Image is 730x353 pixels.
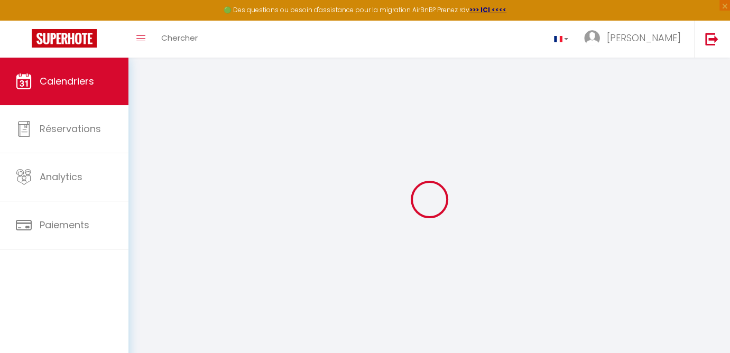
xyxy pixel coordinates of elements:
[40,122,101,135] span: Réservations
[161,32,198,43] span: Chercher
[32,29,97,48] img: Super Booking
[607,31,681,44] span: [PERSON_NAME]
[40,170,82,183] span: Analytics
[40,75,94,88] span: Calendriers
[469,5,506,14] a: >>> ICI <<<<
[705,32,718,45] img: logout
[584,30,600,46] img: ...
[40,218,89,231] span: Paiements
[576,21,694,58] a: ... [PERSON_NAME]
[153,21,206,58] a: Chercher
